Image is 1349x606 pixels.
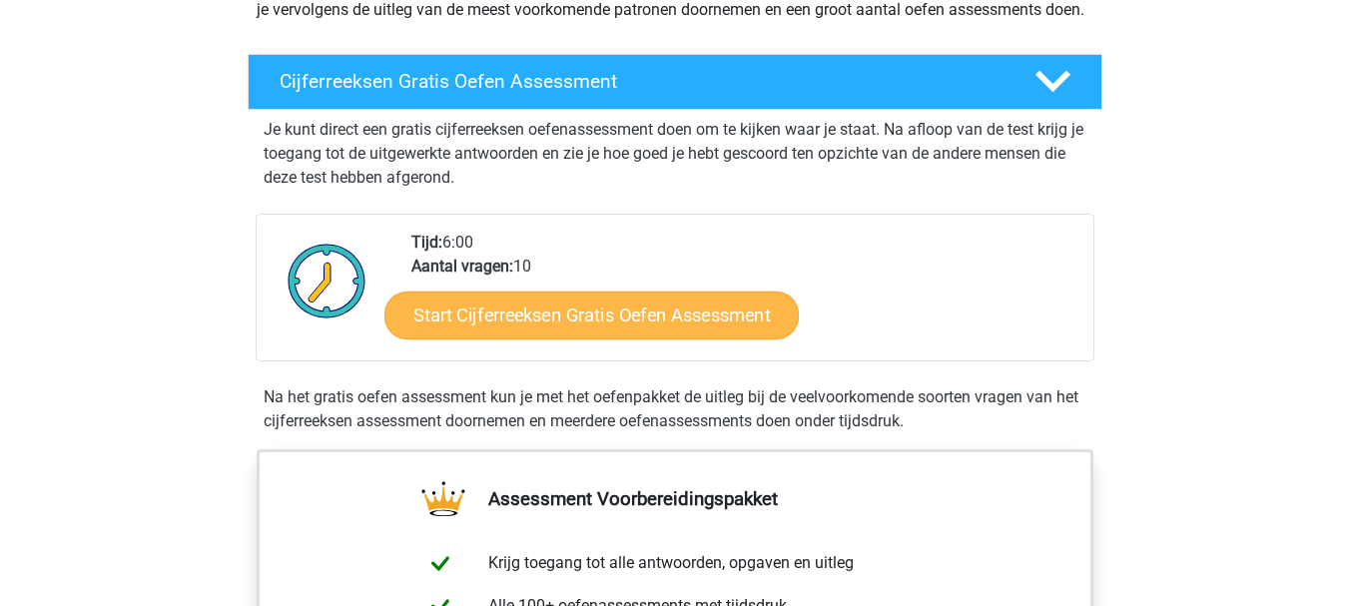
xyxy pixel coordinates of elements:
h4: Cijferreeksen Gratis Oefen Assessment [280,70,1003,93]
img: Klok [277,231,377,330]
b: Aantal vragen: [411,257,513,276]
a: Start Cijferreeksen Gratis Oefen Assessment [384,291,799,338]
div: Na het gratis oefen assessment kun je met het oefenpakket de uitleg bij de veelvoorkomende soorte... [256,385,1094,433]
b: Tijd: [411,233,442,252]
a: Cijferreeksen Gratis Oefen Assessment [240,54,1110,110]
div: 6:00 10 [396,231,1092,360]
p: Je kunt direct een gratis cijferreeksen oefenassessment doen om te kijken waar je staat. Na afloo... [264,118,1086,190]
